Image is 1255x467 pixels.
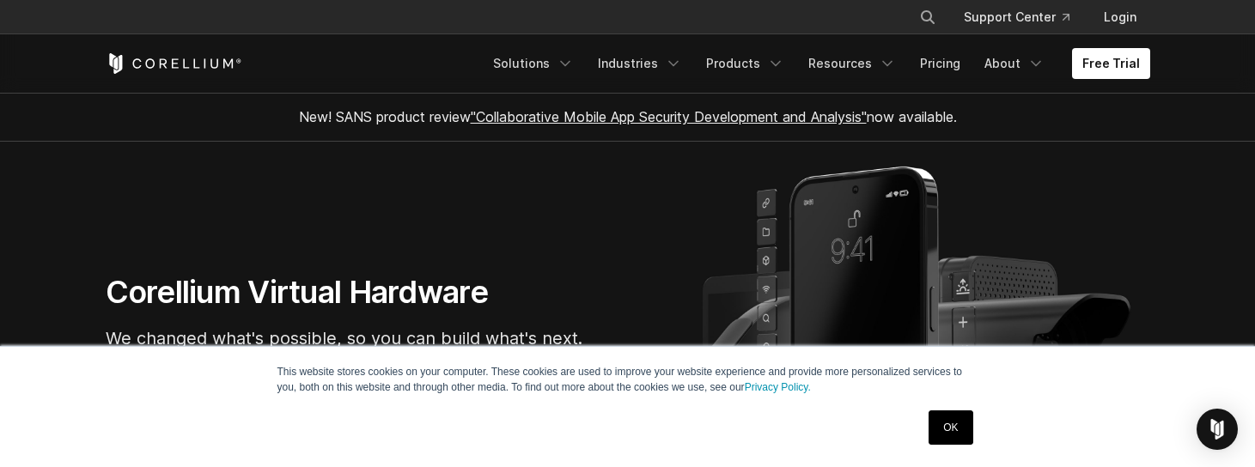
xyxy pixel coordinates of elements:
[1090,2,1150,33] a: Login
[696,48,795,79] a: Products
[974,48,1055,79] a: About
[483,48,584,79] a: Solutions
[912,2,943,33] button: Search
[929,410,972,445] a: OK
[798,48,906,79] a: Resources
[471,108,867,125] a: "Collaborative Mobile App Security Development and Analysis"
[106,273,621,312] h1: Corellium Virtual Hardware
[1197,409,1238,450] div: Open Intercom Messenger
[1072,48,1150,79] a: Free Trial
[588,48,692,79] a: Industries
[745,381,811,393] a: Privacy Policy.
[950,2,1083,33] a: Support Center
[483,48,1150,79] div: Navigation Menu
[910,48,971,79] a: Pricing
[299,108,957,125] span: New! SANS product review now available.
[277,364,978,395] p: This website stores cookies on your computer. These cookies are used to improve your website expe...
[899,2,1150,33] div: Navigation Menu
[106,53,242,74] a: Corellium Home
[106,325,621,403] p: We changed what's possible, so you can build what's next. Virtual devices for iOS, Android, and A...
